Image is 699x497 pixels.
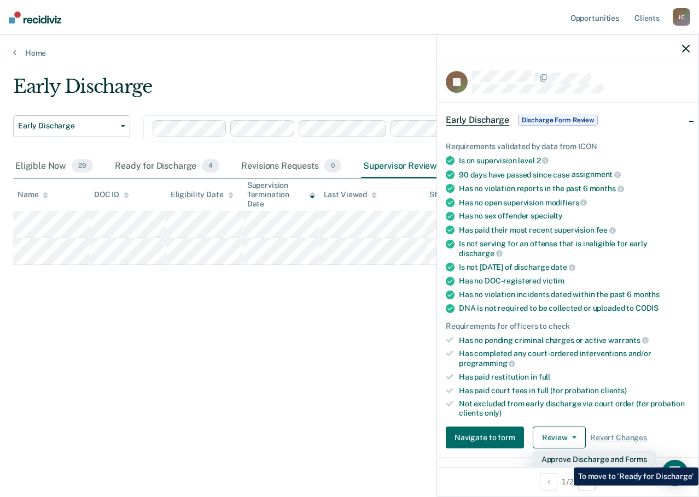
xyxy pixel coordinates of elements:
div: 1 / 2 [437,467,698,496]
div: Early Discharge [13,75,642,106]
span: months [590,184,624,193]
span: fee [596,226,616,234]
span: clients) [601,386,627,395]
button: Review [533,427,586,448]
div: Has no open supervision [459,198,690,208]
div: Eligible Now [13,155,95,179]
span: 2 [537,156,549,165]
span: programming [459,359,515,368]
div: Has no sex offender [459,211,690,221]
span: modifiers [545,198,587,207]
button: Approve Discharge and Forms [533,451,656,468]
a: Navigate to form [446,427,528,448]
div: Has completed any court-ordered interventions and/or [459,349,690,368]
span: 4 [202,159,219,173]
div: Has no pending criminal charges or active [459,335,690,345]
span: 29 [72,159,93,173]
span: victim [543,276,564,285]
div: Revisions Requests [239,155,343,179]
button: Next Opportunity [578,473,596,490]
div: Eligibility Date [171,190,234,199]
div: Name [18,190,48,199]
div: Status [429,190,453,199]
div: Early DischargeDischarge Form Review [437,103,698,138]
div: Supervisor Review [361,155,462,179]
div: 90 days have passed since case [459,170,690,180]
div: Is on supervision level [459,156,690,165]
span: specialty [531,211,563,220]
div: Has no violation incidents dated within the past 6 [459,290,690,299]
div: Open Intercom Messenger [662,460,688,486]
div: DOC ID [94,190,129,199]
a: Home [13,48,686,58]
div: Requirements for officers to check [446,322,690,331]
span: date [551,263,575,271]
dt: Supervision [446,466,690,476]
img: Recidiviz [9,11,61,23]
span: Discharge Form Review [518,115,598,126]
span: discharge [459,249,503,258]
span: full [539,372,550,381]
div: Is not [DATE] of discharge [459,262,690,272]
div: Supervision Termination Date [247,181,315,208]
button: Previous Opportunity [540,473,557,490]
div: Is not serving for an offense that is ineligible for early [459,239,690,258]
div: Has paid their most recent supervision [459,225,690,235]
span: Revert Changes [590,433,647,442]
div: Has no DOC-registered [459,276,690,286]
div: Requirements validated by data from ICON [446,142,690,151]
div: Ready for Discharge [113,155,222,179]
div: Has no violation reports in the past 6 [459,184,690,193]
span: 0 [324,159,341,173]
span: Early Discharge [446,115,509,126]
span: Early Discharge [18,121,116,131]
span: warrants [608,336,649,345]
div: Has paid court fees in full (for probation [459,386,690,395]
div: Not excluded from early discharge via court order (for probation clients [459,399,690,418]
div: DNA is not required to be collected or uploaded to [459,304,690,313]
span: assignment [572,170,621,179]
div: J C [673,8,690,26]
span: only) [485,409,502,417]
span: months [633,290,660,299]
div: Has paid restitution in [459,372,690,382]
div: Last Viewed [324,190,377,199]
button: Navigate to form [446,427,524,448]
span: CODIS [636,304,659,312]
